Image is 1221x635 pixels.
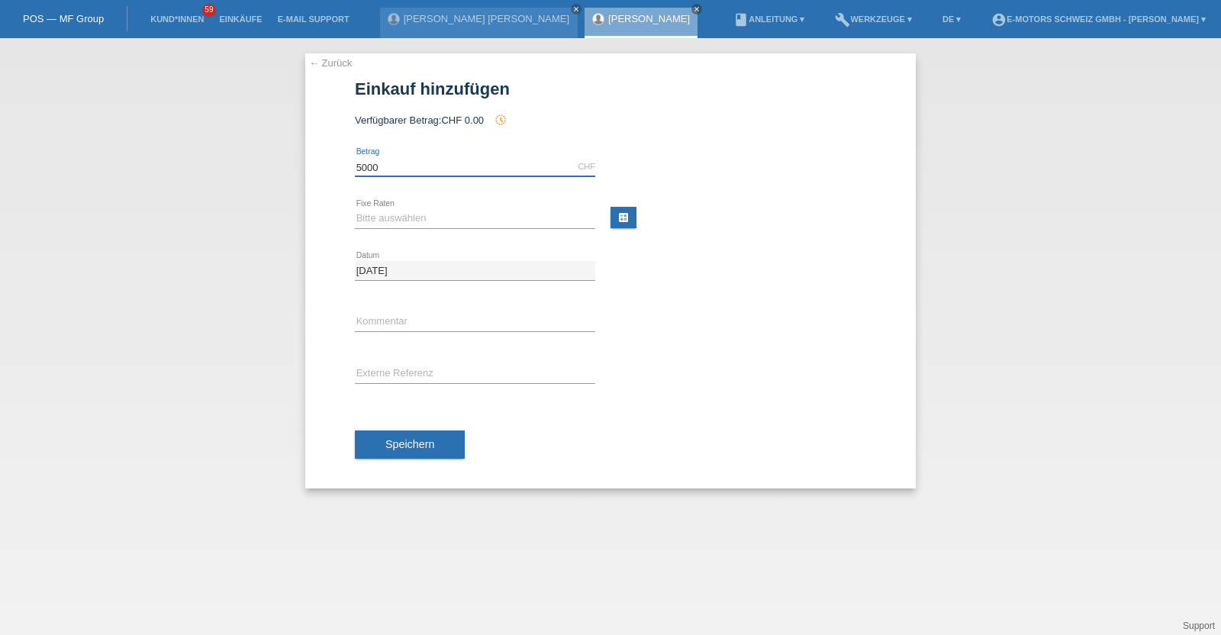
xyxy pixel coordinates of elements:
a: calculate [610,207,636,228]
h1: Einkauf hinzufügen [355,79,866,98]
a: account_circleE-Motors Schweiz GmbH - [PERSON_NAME] ▾ [984,15,1213,24]
a: DE ▾ [935,15,968,24]
a: close [691,4,702,15]
a: buildWerkzeuge ▾ [827,15,920,24]
i: calculate [617,211,630,224]
i: close [693,5,701,13]
span: CHF 0.00 [441,114,484,126]
a: close [571,4,582,15]
div: CHF [578,162,595,171]
a: [PERSON_NAME] [608,13,690,24]
i: build [835,12,850,27]
a: bookAnleitung ▾ [726,15,812,24]
button: Speichern [355,430,465,459]
i: close [572,5,580,13]
a: Kund*innen [143,15,211,24]
a: POS — MF Group [23,13,104,24]
span: Speichern [385,438,434,450]
i: history_toggle_off [495,114,507,126]
a: Support [1183,620,1215,631]
i: account_circle [991,12,1007,27]
i: book [733,12,749,27]
a: [PERSON_NAME] [PERSON_NAME] [404,13,569,24]
div: Verfügbarer Betrag: [355,114,866,126]
a: ← Zurück [309,57,352,69]
span: 59 [202,4,216,17]
a: Einkäufe [211,15,269,24]
span: Seit der Autorisierung wurde ein Einkauf hinzugefügt, welcher eine zukünftige Autorisierung und d... [487,114,507,126]
a: E-Mail Support [270,15,357,24]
